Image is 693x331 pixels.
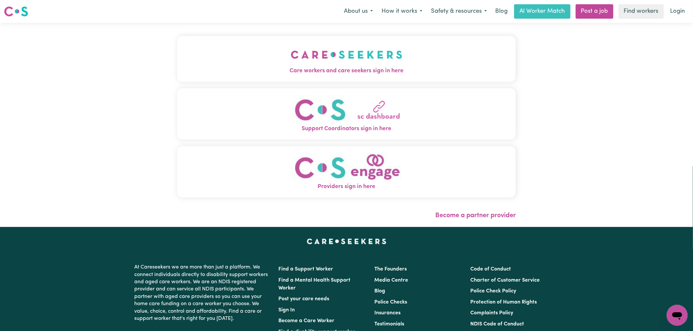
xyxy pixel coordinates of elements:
[177,125,516,133] span: Support Coordinators sign in here
[177,67,516,75] span: Care workers and care seekers sign in here
[427,5,491,18] button: Safety & resources
[278,296,329,302] a: Post your care needs
[374,288,385,294] a: Blog
[374,267,407,272] a: The Founders
[278,278,350,291] a: Find a Mental Health Support Worker
[491,4,512,19] a: Blog
[374,322,404,327] a: Testimonials
[177,146,516,198] button: Providers sign in here
[471,267,511,272] a: Code of Conduct
[471,300,537,305] a: Protection of Human Rights
[340,5,377,18] button: About us
[666,4,689,19] a: Login
[471,278,540,283] a: Charter of Customer Service
[374,310,401,316] a: Insurances
[278,318,334,323] a: Become a Care Worker
[514,4,571,19] a: AI Worker Match
[4,6,28,17] img: Careseekers logo
[374,278,408,283] a: Media Centre
[177,183,516,191] span: Providers sign in here
[471,288,516,294] a: Police Check Policy
[307,239,386,244] a: Careseekers home page
[177,88,516,140] button: Support Coordinators sign in here
[619,4,664,19] a: Find workers
[667,305,688,326] iframe: Button to launch messaging window
[471,310,514,316] a: Complaints Policy
[134,261,271,325] p: At Careseekers we are more than just a platform. We connect individuals directly to disability su...
[4,4,28,19] a: Careseekers logo
[374,300,407,305] a: Police Checks
[377,5,427,18] button: How it works
[177,36,516,82] button: Care workers and care seekers sign in here
[576,4,613,19] a: Post a job
[471,322,524,327] a: NDIS Code of Conduct
[278,307,295,313] a: Sign In
[435,212,516,219] a: Become a partner provider
[278,267,333,272] a: Find a Support Worker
